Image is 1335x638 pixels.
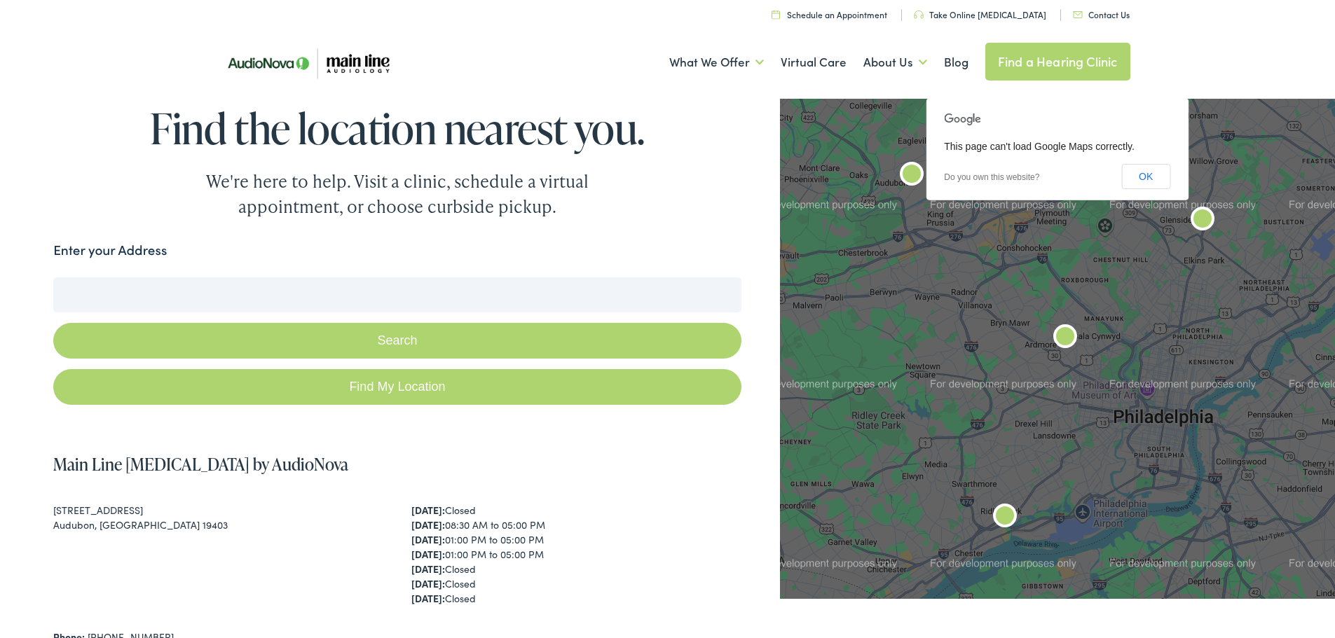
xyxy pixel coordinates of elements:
[863,36,927,88] a: About Us
[1186,204,1219,237] div: AudioNova
[944,141,1135,152] span: This page can't load Google Maps correctly.
[772,8,887,20] a: Schedule an Appointment
[411,562,445,576] strong: [DATE]:
[988,501,1022,534] div: Main Line Audiology by AudioNova
[53,518,383,532] div: Audubon, [GEOGRAPHIC_DATA] 19403
[411,503,741,606] div: Closed 08:30 AM to 05:00 PM 01:00 PM to 05:00 PM 01:00 PM to 05:00 PM Closed Closed Closed
[411,532,445,546] strong: [DATE]:
[411,547,445,561] strong: [DATE]:
[772,10,780,19] img: utility icon
[53,240,167,261] label: Enter your Address
[53,323,741,359] button: Search
[944,172,1039,182] a: Do you own this website?
[53,105,741,151] h1: Find the location nearest you.
[53,369,741,405] a: Find My Location
[1073,8,1130,20] a: Contact Us
[944,36,968,88] a: Blog
[669,36,764,88] a: What We Offer
[781,36,847,88] a: Virtual Care
[411,503,445,517] strong: [DATE]:
[411,576,445,590] strong: [DATE]:
[53,503,383,518] div: [STREET_ADDRESS]
[914,8,1046,20] a: Take Online [MEDICAL_DATA]
[895,159,929,193] div: Main Line Audiology by AudioNova
[53,277,741,312] input: Enter your address or zip code
[914,11,924,19] img: utility icon
[411,518,445,532] strong: [DATE]:
[173,169,622,219] div: We're here to help. Visit a clinic, schedule a virtual appointment, or choose curbside pickup.
[985,43,1130,81] a: Find a Hearing Clinic
[1048,321,1082,355] div: Main Line Audiology by AudioNova
[53,452,348,476] a: Main Line [MEDICAL_DATA] by AudioNova
[411,591,445,605] strong: [DATE]:
[1121,164,1170,189] button: OK
[1073,11,1083,18] img: utility icon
